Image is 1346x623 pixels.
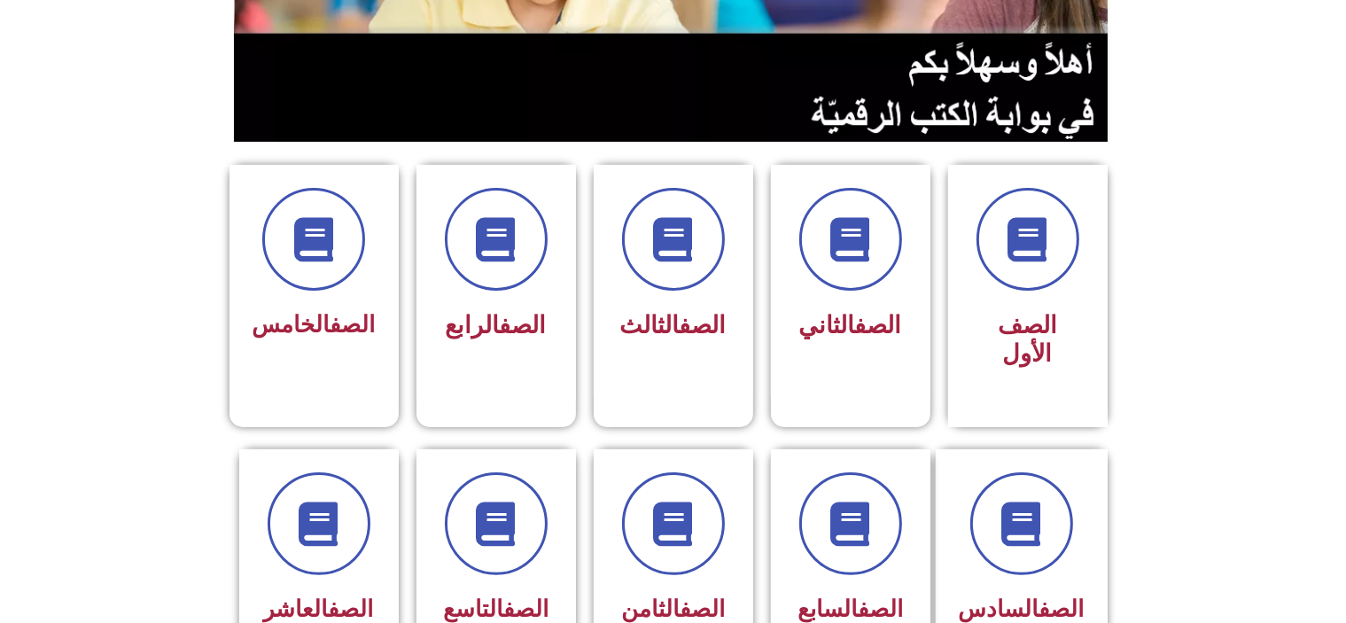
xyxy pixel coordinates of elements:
[620,311,727,339] span: الثالث
[621,596,725,622] span: الثامن
[329,596,374,622] a: الصف
[799,311,902,339] span: الثاني
[331,311,376,338] a: الصف
[1039,596,1085,622] a: الصف
[858,596,903,622] a: الصف
[959,596,1085,622] span: السادس
[500,311,547,339] a: الصف
[998,311,1057,368] span: الصف الأول
[443,596,549,622] span: التاسع
[855,311,902,339] a: الصف
[253,311,376,338] span: الخامس
[680,311,727,339] a: الصف
[503,596,549,622] a: الصف
[264,596,374,622] span: العاشر
[446,311,547,339] span: الرابع
[797,596,903,622] span: السابع
[680,596,725,622] a: الصف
